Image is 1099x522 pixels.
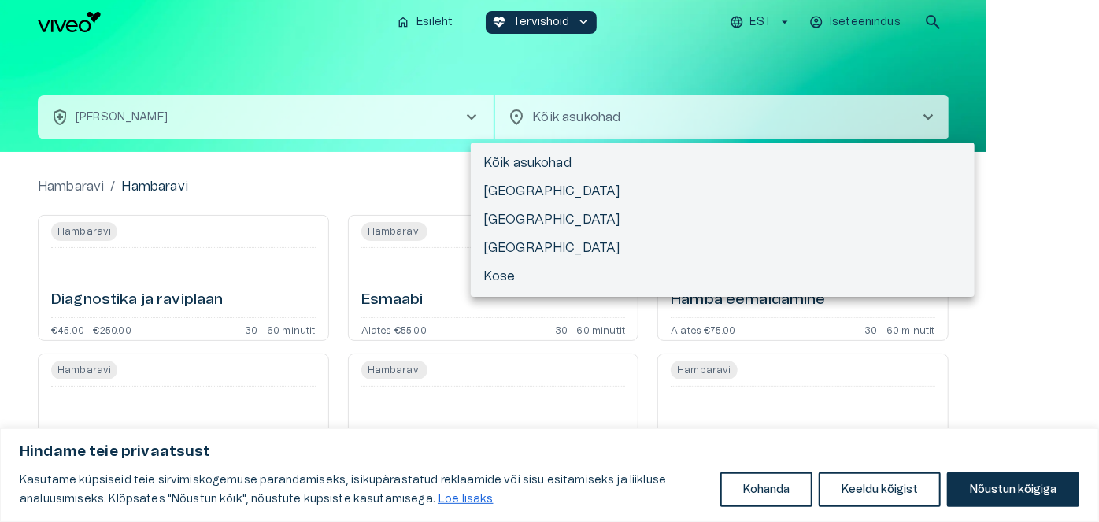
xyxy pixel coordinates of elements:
li: Kõik asukohad [471,149,975,177]
button: Kohanda [720,472,812,507]
button: Nõustun kõigiga [947,472,1079,507]
p: Kasutame küpsiseid teie sirvimiskogemuse parandamiseks, isikupärastatud reklaamide või sisu esita... [20,471,709,509]
button: Keeldu kõigist [819,472,941,507]
li: [GEOGRAPHIC_DATA] [471,177,975,205]
li: Kose [471,262,975,291]
span: Help [80,13,104,25]
a: Loe lisaks [438,493,494,505]
li: [GEOGRAPHIC_DATA] [471,234,975,262]
p: Hindame teie privaatsust [20,442,1079,461]
li: [GEOGRAPHIC_DATA] [471,205,975,234]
